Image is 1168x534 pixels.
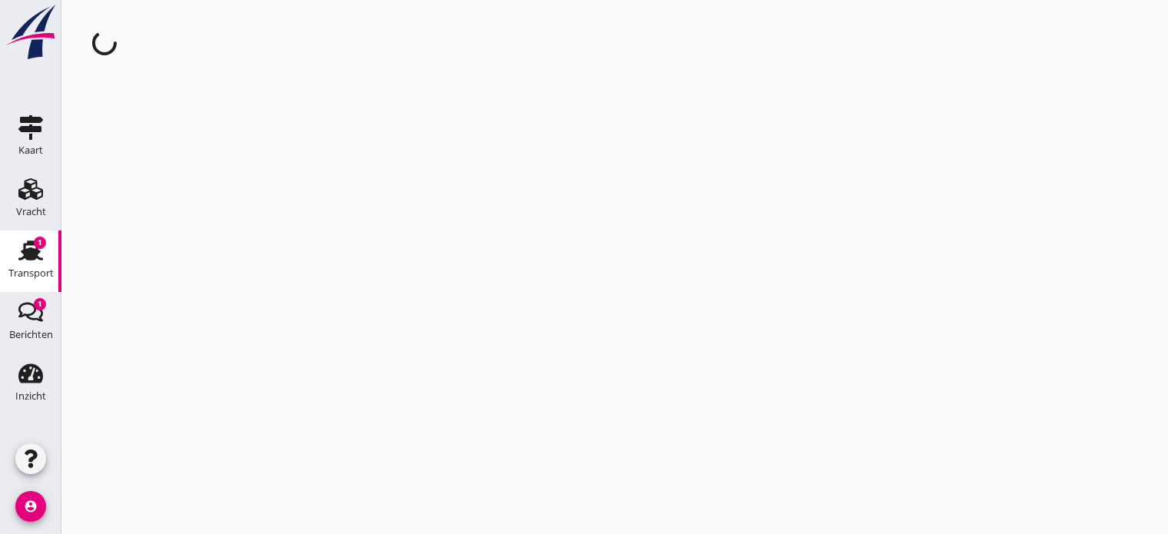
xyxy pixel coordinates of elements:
[15,491,46,522] i: account_circle
[8,268,54,278] div: Transport
[34,298,46,310] div: 1
[34,237,46,249] div: 1
[16,207,46,217] div: Vracht
[3,4,58,61] img: logo-small.a267ee39.svg
[9,330,53,340] div: Berichten
[15,391,46,401] div: Inzicht
[18,145,43,155] div: Kaart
